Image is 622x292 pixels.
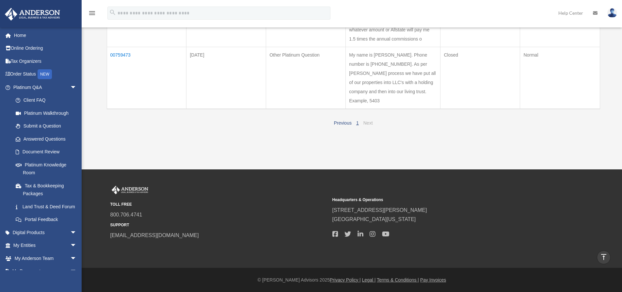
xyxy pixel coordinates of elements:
[356,120,359,126] a: 1
[5,55,87,68] a: Tax Organizers
[9,158,83,179] a: Platinum Knowledge Room
[607,8,617,18] img: User Pic
[3,8,62,21] img: Anderson Advisors Platinum Portal
[88,9,96,17] i: menu
[38,69,52,79] div: NEW
[109,9,116,16] i: search
[362,277,376,283] a: Legal |
[5,81,83,94] a: Platinum Q&Aarrow_drop_down
[9,179,83,200] a: Tax & Bookkeeping Packages
[346,47,440,109] td: My name is [PERSON_NAME]. Phone number is [PHONE_NUMBER]. As per [PERSON_NAME] process we have pu...
[332,216,416,222] a: [GEOGRAPHIC_DATA][US_STATE]
[110,201,328,208] small: TOLL FREE
[110,232,199,238] a: [EMAIL_ADDRESS][DOMAIN_NAME]
[334,120,351,126] a: Previous
[332,197,550,203] small: Headquarters & Operations
[186,47,266,109] td: [DATE]
[266,47,346,109] td: Other Platinum Question
[377,277,419,283] a: Terms & Conditions |
[9,146,83,159] a: Document Review
[110,186,150,194] img: Anderson Advisors Platinum Portal
[9,94,83,107] a: Client FAQ
[5,226,87,239] a: Digital Productsarrow_drop_down
[88,11,96,17] a: menu
[520,47,600,109] td: Normal
[5,42,87,55] a: Online Ordering
[107,47,186,109] td: 00759473
[420,277,446,283] a: Pay Invoices
[70,239,83,252] span: arrow_drop_down
[110,222,328,229] small: SUPPORT
[70,81,83,94] span: arrow_drop_down
[5,68,87,81] a: Order StatusNEW
[110,212,142,217] a: 800.706.4741
[70,265,83,278] span: arrow_drop_down
[9,132,80,146] a: Answered Questions
[9,107,83,120] a: Platinum Walkthrough
[5,239,87,252] a: My Entitiesarrow_drop_down
[600,253,608,261] i: vertical_align_top
[363,120,373,126] a: Next
[9,200,83,213] a: Land Trust & Deed Forum
[332,207,427,213] a: [STREET_ADDRESS][PERSON_NAME]
[82,276,622,284] div: © [PERSON_NAME] Advisors 2025
[5,29,87,42] a: Home
[5,252,87,265] a: My Anderson Teamarrow_drop_down
[70,252,83,265] span: arrow_drop_down
[70,226,83,239] span: arrow_drop_down
[440,47,520,109] td: Closed
[597,250,611,264] a: vertical_align_top
[5,265,87,278] a: My Documentsarrow_drop_down
[9,213,83,226] a: Portal Feedback
[330,277,361,283] a: Privacy Policy |
[9,120,83,133] a: Submit a Question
